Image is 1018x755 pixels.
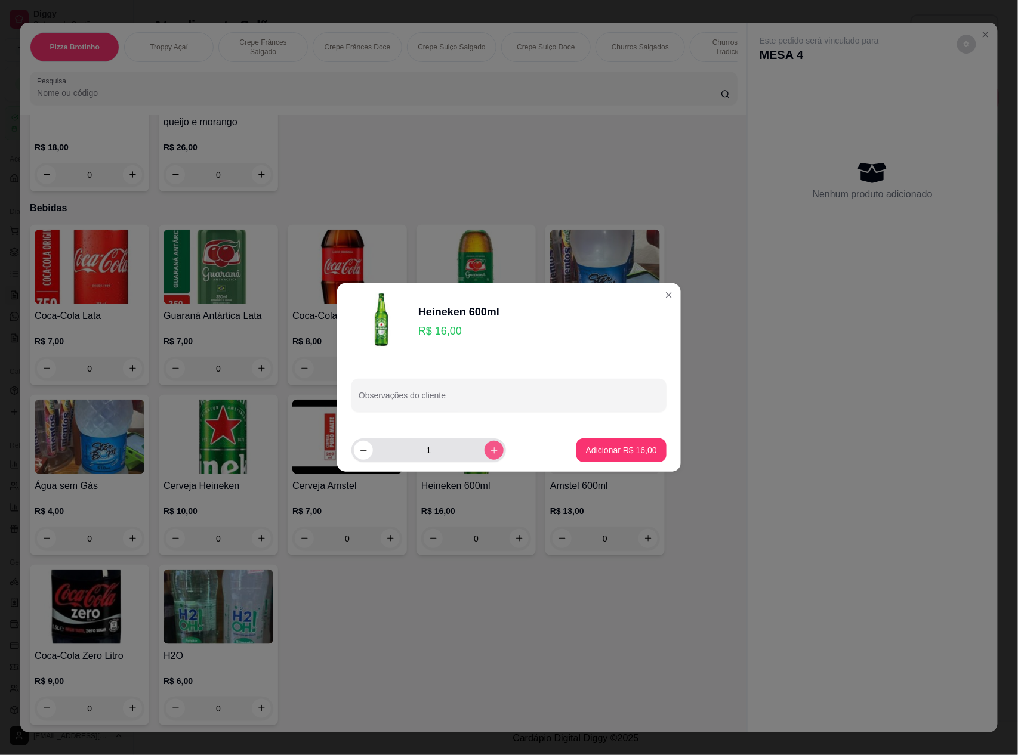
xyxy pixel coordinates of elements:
[418,323,499,339] p: R$ 16,00
[586,444,657,456] p: Adicionar R$ 16,00
[351,293,411,352] img: product-image
[576,438,667,462] button: Adicionar R$ 16,00
[485,441,504,460] button: increase-product-quantity
[359,394,659,406] input: Observações do cliente
[418,304,499,320] div: Heineken 600ml
[354,441,373,460] button: decrease-product-quantity
[659,286,678,305] button: Close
